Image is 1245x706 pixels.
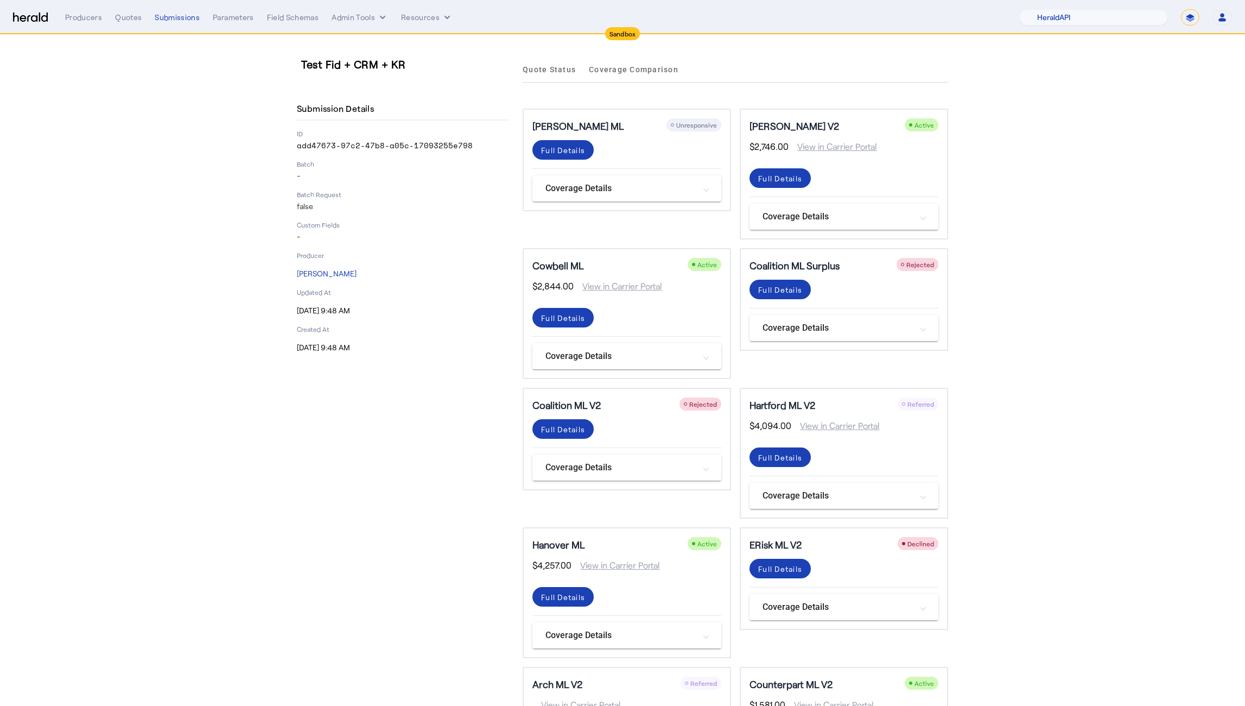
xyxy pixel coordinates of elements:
[213,12,254,23] div: Parameters
[749,483,938,509] mat-expansion-panel-header: Coverage Details
[749,168,811,188] button: Full Details
[697,261,717,268] span: Active
[758,284,802,295] div: Full Details
[749,559,811,578] button: Full Details
[532,308,594,327] button: Full Details
[301,56,514,72] h3: Test Fid + CRM + KR
[532,398,601,413] h5: Coalition ML V2
[297,288,510,297] p: Updated At
[297,190,510,199] p: Batch Request
[914,121,934,129] span: Active
[297,140,510,151] p: add47673-97c2-47b8-a05c-17093255e798
[541,591,585,603] div: Full Details
[749,118,839,134] h5: [PERSON_NAME] V2
[763,210,912,223] mat-panel-title: Coverage Details
[749,140,789,153] span: $2,746.00
[297,129,510,138] p: ID
[749,280,811,299] button: Full Details
[297,305,510,316] p: [DATE] 9:48 AM
[297,102,378,115] h4: Submission Details
[523,56,576,83] a: Quote Status
[297,171,510,181] p: -
[332,12,388,23] button: internal dropdown menu
[532,258,583,273] h5: Cowbell ML
[758,452,802,463] div: Full Details
[541,144,585,156] div: Full Details
[763,489,912,502] mat-panel-title: Coverage Details
[297,268,510,279] p: [PERSON_NAME]
[749,447,811,467] button: Full Details
[749,315,938,341] mat-expansion-panel-header: Coverage Details
[297,201,510,212] p: false
[532,419,594,439] button: Full Details
[574,280,662,293] span: View in Carrier Portal
[297,220,510,229] p: Custom Fields
[532,622,721,648] mat-expansion-panel-header: Coverage Details
[532,559,571,572] span: $4,257.00
[907,540,934,547] span: Declined
[697,540,717,547] span: Active
[545,350,695,363] mat-panel-title: Coverage Details
[532,280,574,293] span: $2,844.00
[758,173,802,184] div: Full Details
[541,312,585,324] div: Full Details
[297,342,510,353] p: [DATE] 9:48 AM
[545,182,695,195] mat-panel-title: Coverage Details
[532,537,585,552] h5: Hanover ML
[749,677,833,692] h5: Counterpart ML V2
[13,12,48,23] img: Herald Logo
[297,231,510,242] p: -
[689,400,717,408] span: Rejected
[589,66,678,73] span: Coverage Comparison
[763,322,912,335] mat-panel-title: Coverage Details
[605,27,640,40] div: Sandbox
[571,559,660,572] span: View in Carrier Portal
[532,455,721,481] mat-expansion-panel-header: Coverage Details
[532,343,721,369] mat-expansion-panel-header: Coverage Details
[907,400,934,408] span: Referred
[749,398,815,413] h5: Hartford ML V2
[758,563,802,575] div: Full Details
[749,419,791,432] span: $4,094.00
[532,587,594,607] button: Full Details
[906,261,934,268] span: Rejected
[523,66,576,73] span: Quote Status
[789,140,877,153] span: View in Carrier Portal
[297,251,510,260] p: Producer
[532,175,721,201] mat-expansion-panel-header: Coverage Details
[401,12,453,23] button: Resources dropdown menu
[749,258,840,273] h5: Coalition ML Surplus
[297,325,510,333] p: Created At
[532,118,624,134] h5: [PERSON_NAME] ML
[267,12,319,23] div: Field Schemas
[749,204,938,230] mat-expansion-panel-header: Coverage Details
[763,601,912,614] mat-panel-title: Coverage Details
[589,56,678,83] a: Coverage Comparison
[65,12,102,23] div: Producers
[541,424,585,435] div: Full Details
[115,12,142,23] div: Quotes
[155,12,200,23] div: Submissions
[676,121,717,129] span: Unresponsive
[749,594,938,620] mat-expansion-panel-header: Coverage Details
[545,461,695,474] mat-panel-title: Coverage Details
[532,677,582,692] h5: Arch ML V2
[914,679,934,687] span: Active
[690,679,717,687] span: Referred
[532,140,594,160] button: Full Details
[791,419,880,432] span: View in Carrier Portal
[545,629,695,642] mat-panel-title: Coverage Details
[297,160,510,168] p: Batch
[749,537,802,552] h5: ERisk ML V2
